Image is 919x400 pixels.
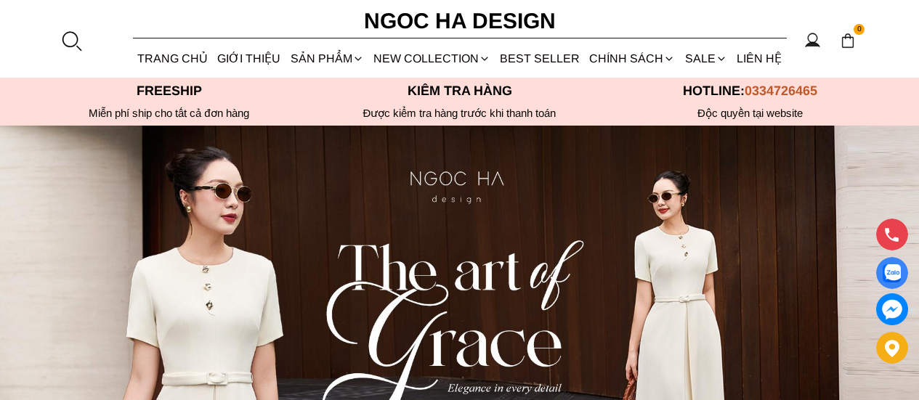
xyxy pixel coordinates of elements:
[876,257,908,289] a: Display image
[368,39,495,78] a: NEW COLLECTION
[876,293,908,325] a: messenger
[213,39,286,78] a: GIỚI THIỆU
[883,264,901,282] img: Display image
[854,24,865,36] span: 0
[745,83,817,98] span: 0334726465
[680,39,732,78] a: SALE
[605,83,896,99] p: Hotline:
[24,107,315,120] div: Miễn phí ship cho tất cả đơn hàng
[315,107,605,120] p: Được kiểm tra hàng trước khi thanh toán
[24,83,315,99] p: Freeship
[351,4,569,38] a: Ngoc Ha Design
[286,39,368,78] div: SẢN PHẨM
[605,107,896,120] h6: Độc quyền tại website
[585,39,680,78] div: Chính sách
[408,83,512,98] font: Kiểm tra hàng
[495,39,585,78] a: BEST SELLER
[840,33,856,49] img: img-CART-ICON-ksit0nf1
[732,39,786,78] a: LIÊN HỆ
[133,39,213,78] a: TRANG CHỦ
